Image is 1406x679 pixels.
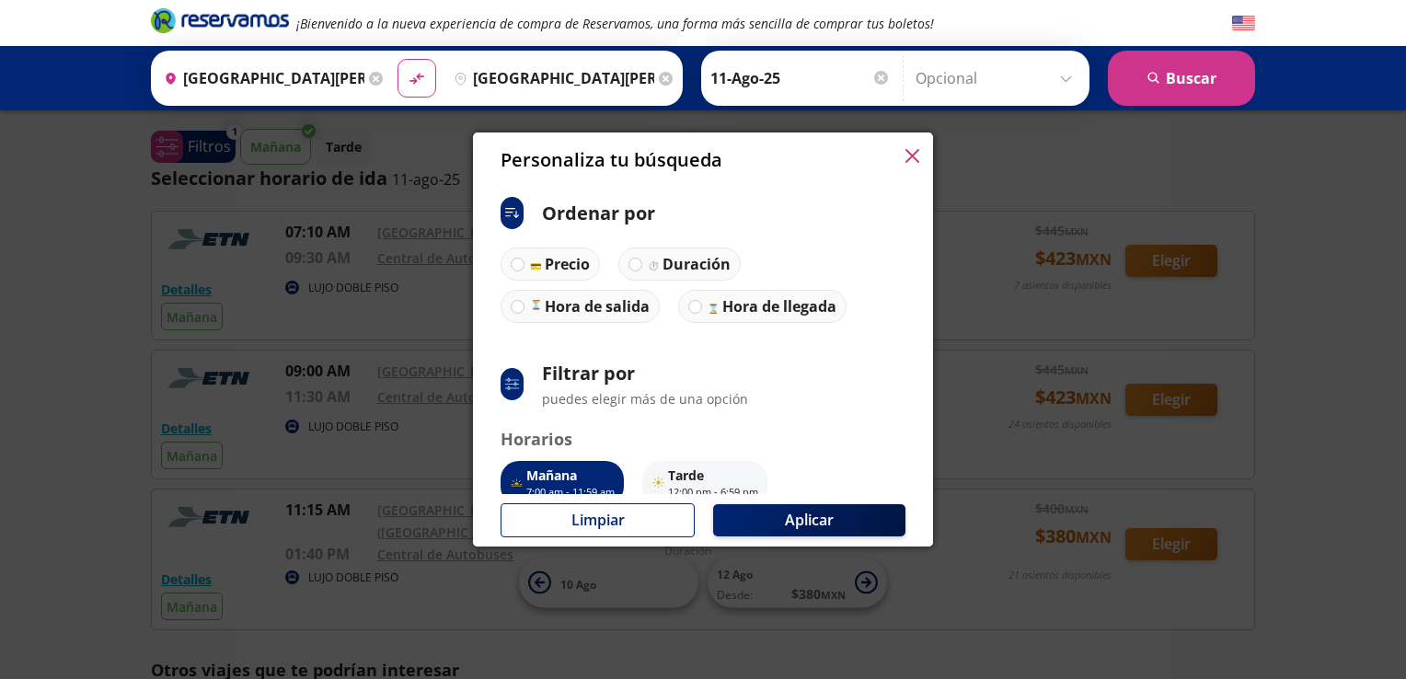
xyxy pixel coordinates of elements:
[1108,51,1255,106] button: Buscar
[545,295,650,317] p: Hora de salida
[156,55,364,101] input: Buscar Origen
[501,146,722,174] p: Personaliza tu búsqueda
[710,55,891,101] input: Elegir Fecha
[151,6,289,34] i: Brand Logo
[501,503,695,537] button: Limpiar
[1232,12,1255,35] button: English
[642,461,767,505] button: Tarde12:00 pm - 6:59 pm
[542,360,748,387] p: Filtrar por
[663,253,731,275] p: Duración
[296,15,934,32] em: ¡Bienvenido a la nueva experiencia de compra de Reservamos, una forma más sencilla de comprar tus...
[545,253,590,275] p: Precio
[542,389,748,409] p: puedes elegir más de una opción
[526,466,615,485] p: Mañana
[151,6,289,40] a: Brand Logo
[501,427,905,452] p: Horarios
[542,200,655,227] p: Ordenar por
[916,55,1080,101] input: Opcional
[713,504,905,536] button: Aplicar
[501,461,624,505] button: Mañana7:00 am - 11:59 am
[668,485,758,501] p: 12:00 pm - 6:59 pm
[668,466,758,485] p: Tarde
[722,295,836,317] p: Hora de llegada
[446,55,654,101] input: Buscar Destino
[526,485,615,501] p: 7:00 am - 11:59 am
